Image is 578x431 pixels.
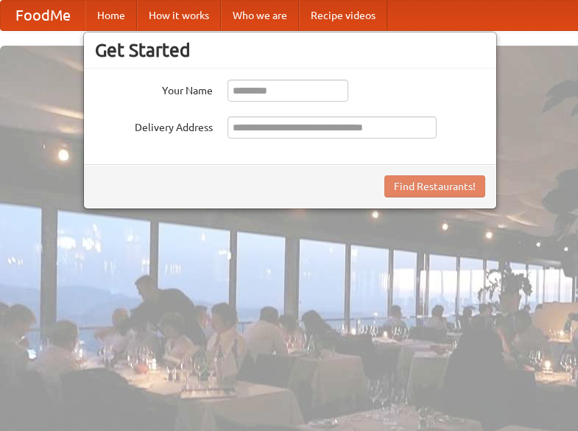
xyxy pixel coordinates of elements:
[95,116,213,135] label: Delivery Address
[137,1,221,30] a: How it works
[85,1,137,30] a: Home
[1,1,85,30] a: FoodMe
[384,175,485,197] button: Find Restaurants!
[299,1,387,30] a: Recipe videos
[95,80,213,98] label: Your Name
[221,1,299,30] a: Who we are
[95,39,485,61] h3: Get Started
